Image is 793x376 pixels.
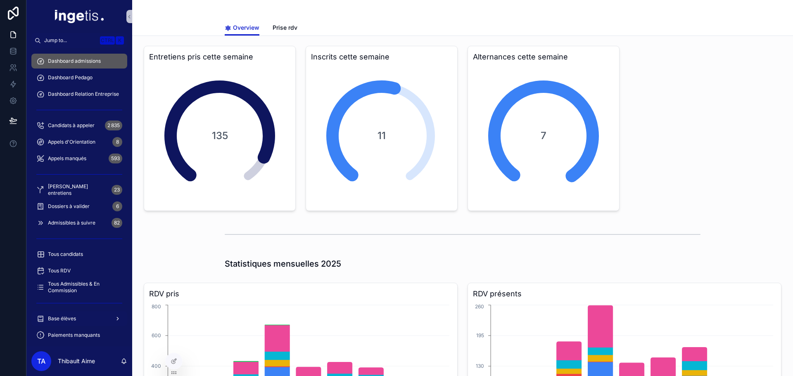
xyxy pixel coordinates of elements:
span: Paiements manquants [48,332,100,338]
span: 7 [541,129,546,142]
a: Tous RDV [31,263,127,278]
tspan: 260 [475,303,484,310]
h3: Alternances cette semaine [473,51,614,63]
span: 11 [378,129,386,142]
h3: Inscrits cette semaine [311,51,452,63]
div: 6 [112,201,122,211]
h1: Statistiques mensuelles 2025 [225,258,341,270]
span: Candidats à appeler [48,122,95,129]
a: Appels manqués593 [31,151,127,166]
div: 23 [112,185,122,195]
tspan: 130 [476,363,484,369]
div: 8 [112,137,122,147]
span: 135 [212,129,228,142]
a: Tous Admissibles & En Commission [31,280,127,295]
span: Tous Admissibles & En Commission [48,281,119,294]
div: scrollable content [26,48,132,346]
h3: RDV présents [473,288,776,300]
span: Prise rdv [273,24,297,32]
tspan: 195 [476,332,484,338]
h3: Entretiens pris cette semaine [149,51,290,63]
span: Tous RDV [48,267,71,274]
span: Appels d'Orientation [48,139,95,145]
a: Dashboard Relation Entreprise [31,87,127,102]
a: Overview [225,20,259,36]
div: 2 835 [105,121,122,130]
a: Prise rdv [273,20,297,37]
tspan: 800 [152,303,161,310]
span: Overview [233,24,259,32]
a: Tous candidats [31,247,127,262]
a: Candidats à appeler2 835 [31,118,127,133]
p: Thibault Aime [58,357,95,365]
span: Dossiers à valider [48,203,90,210]
span: Ctrl [100,36,115,45]
button: Jump to...CtrlK [31,33,127,48]
a: Admissibles à suivre82 [31,215,127,230]
span: Base élèves [48,315,76,322]
img: App logo [55,10,104,23]
a: Base élèves [31,311,127,326]
span: K [116,37,123,44]
a: Dossiers à valider6 [31,199,127,214]
a: Paiements manquants [31,328,127,343]
span: Admissibles à suivre [48,220,95,226]
div: 82 [112,218,122,228]
tspan: 400 [151,363,161,369]
tspan: 600 [152,332,161,338]
span: TA [37,356,45,366]
span: Dashboard Relation Entreprise [48,91,119,97]
h3: RDV pris [149,288,452,300]
span: Jump to... [44,37,97,44]
span: Dashboard admissions [48,58,101,64]
a: [PERSON_NAME] entretiens23 [31,182,127,197]
div: 593 [109,154,122,163]
a: Appels d'Orientation8 [31,135,127,149]
span: Tous candidats [48,251,83,258]
span: [PERSON_NAME] entretiens [48,183,108,196]
a: Dashboard Pedago [31,70,127,85]
a: Dashboard admissions [31,54,127,69]
span: Appels manqués [48,155,86,162]
span: Dashboard Pedago [48,74,93,81]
